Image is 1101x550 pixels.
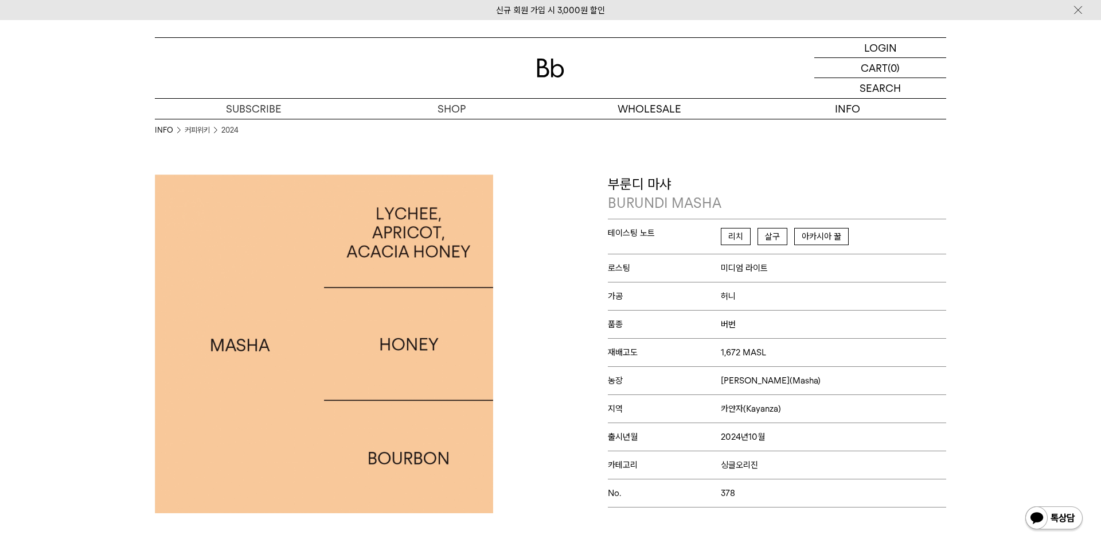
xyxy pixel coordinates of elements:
img: 부룬디 마샤BURUNDI MASHA [155,175,493,513]
span: 농장 [608,375,721,386]
a: 신규 회원 가입 시 3,000원 할인 [496,5,605,16]
span: 출시년월 [608,432,721,442]
a: SUBSCRIBE [155,99,353,119]
span: 카테고리 [608,460,721,470]
span: 허니 [721,291,736,301]
img: 로고 [537,59,564,78]
span: 378 [721,488,735,498]
span: [PERSON_NAME](Masha) [721,375,821,386]
p: INFO [748,99,946,119]
span: 싱글오리진 [721,460,758,470]
a: CART (0) [814,58,946,78]
span: 재배고도 [608,347,721,358]
img: 카카오톡 채널 1:1 채팅 버튼 [1024,505,1084,533]
span: 로스팅 [608,263,721,273]
p: BURUNDI MASHA [608,193,946,213]
span: 품종 [608,319,721,330]
span: 살구 [758,228,787,245]
p: 부룬디 마샤 [608,175,946,213]
span: 카얀자(Kayanza) [721,404,781,414]
span: 미디엄 라이트 [721,263,768,273]
p: SEARCH [860,78,901,98]
p: CART [861,58,888,78]
span: 버번 [721,319,736,330]
p: WHOLESALE [550,99,748,119]
span: 가공 [608,291,721,301]
li: INFO [155,125,185,136]
span: 아카시아 꿀 [794,228,849,245]
span: No. [608,488,721,498]
span: 리치 [721,228,751,245]
a: 2024 [221,125,239,136]
span: 2024년10월 [721,432,765,442]
a: SHOP [353,99,550,119]
p: LOGIN [864,38,897,57]
a: 커피위키 [185,125,210,136]
span: 테이스팅 노트 [608,228,721,238]
p: (0) [888,58,900,78]
span: 1,672 MASL [721,347,766,358]
span: 지역 [608,404,721,414]
a: LOGIN [814,38,946,58]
